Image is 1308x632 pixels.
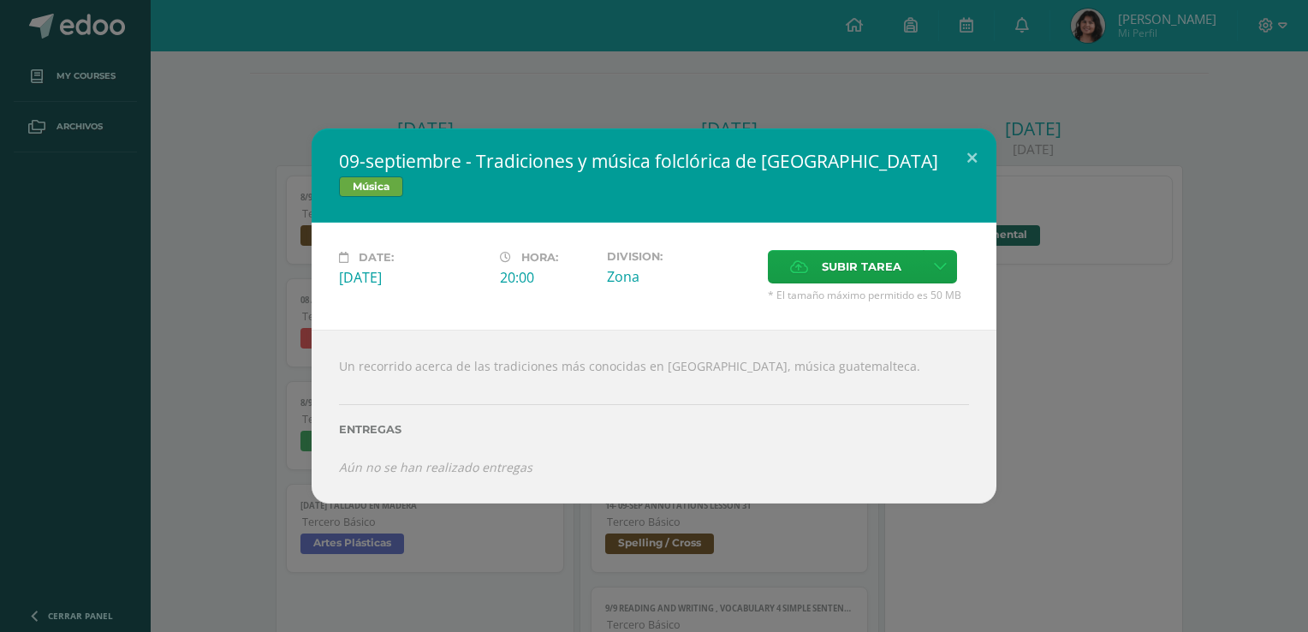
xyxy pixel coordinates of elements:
[339,423,969,436] label: Entregas
[768,288,969,302] span: * El tamaño máximo permitido es 50 MB
[312,330,996,503] div: Un recorrido acerca de las tradiciones más conocidas en [GEOGRAPHIC_DATA], música guatemalteca.
[500,268,593,287] div: 20:00
[607,267,754,286] div: Zona
[339,459,532,475] i: Aún no se han realizado entregas
[607,250,754,263] label: Division:
[822,251,901,283] span: Subir tarea
[521,251,558,264] span: Hora:
[339,268,486,287] div: [DATE]
[339,176,403,197] span: Música
[359,251,394,264] span: Date:
[339,149,969,173] h2: 09-septiembre - Tradiciones y música folclórica de [GEOGRAPHIC_DATA]
[948,128,996,187] button: Close (Esc)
